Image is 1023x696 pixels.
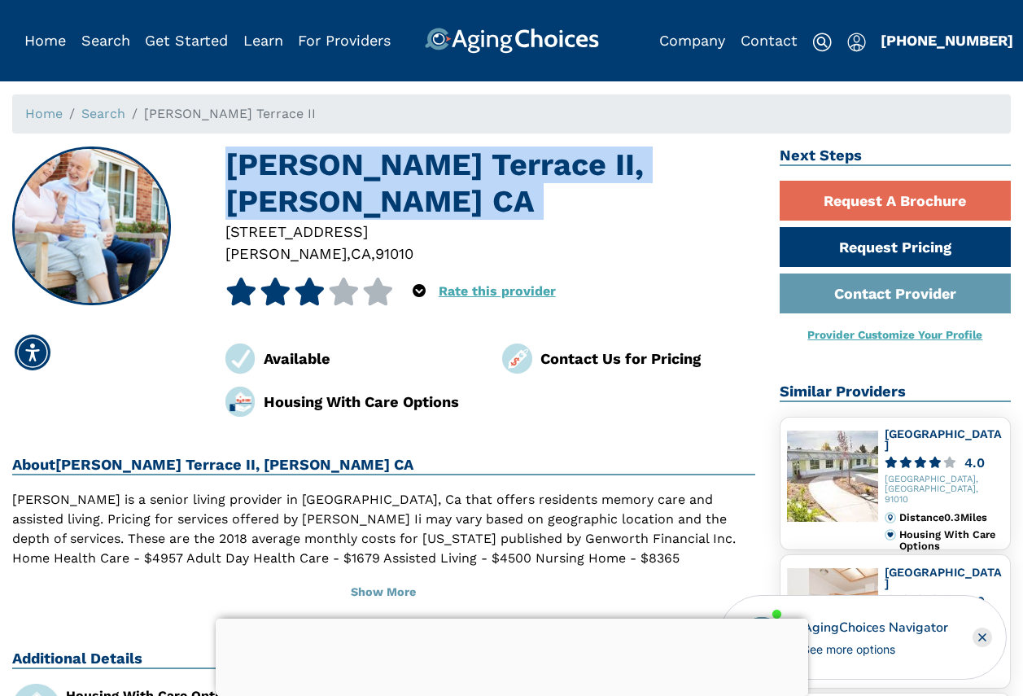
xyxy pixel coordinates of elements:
[847,28,866,54] div: Popover trigger
[12,456,755,475] h2: About [PERSON_NAME] Terrace II, [PERSON_NAME] CA
[81,32,130,49] a: Search
[885,512,896,523] img: distance.svg
[264,348,479,370] div: Available
[780,383,1011,402] h2: Similar Providers
[885,566,1002,590] a: [GEOGRAPHIC_DATA]
[375,243,413,265] div: 91010
[540,348,755,370] div: Contact Us for Pricing
[14,148,170,304] img: Andres Duarte Terrace II, Duarte CA
[802,618,948,637] div: AgingChoices Navigator
[225,221,755,243] div: [STREET_ADDRESS]
[847,33,866,52] img: user-icon.svg
[298,32,391,49] a: For Providers
[24,32,66,49] a: Home
[885,457,1003,469] a: 4.0
[264,391,479,413] div: Housing With Care Options
[424,28,598,54] img: AgingChoices
[885,529,896,541] img: primary.svg
[371,245,375,262] span: ,
[780,147,1011,166] h2: Next Steps
[780,181,1011,221] a: Request A Brochure
[733,610,789,665] img: avatar
[25,106,63,121] a: Home
[413,278,426,305] div: Popover trigger
[81,106,125,121] a: Search
[12,94,1011,134] nav: breadcrumb
[802,641,948,658] div: See more options
[12,650,755,669] h2: Additional Details
[216,619,808,692] iframe: Advertisement
[81,28,130,54] div: Popover trigger
[885,475,1003,506] div: [GEOGRAPHIC_DATA], [GEOGRAPHIC_DATA], 91010
[15,335,50,370] div: Accessibility Menu
[659,32,725,49] a: Company
[225,245,347,262] span: [PERSON_NAME]
[145,32,228,49] a: Get Started
[812,33,832,52] img: search-icon.svg
[881,32,1013,49] a: [PHONE_NUMBER]
[885,427,1002,452] a: [GEOGRAPHIC_DATA]
[741,32,798,49] a: Contact
[807,328,982,341] a: Provider Customize Your Profile
[899,529,1003,553] div: Housing With Care Options
[973,628,992,647] div: Close
[899,512,1003,523] div: Distance 0.3 Miles
[964,595,985,607] div: 4.0
[225,147,755,221] h1: [PERSON_NAME] Terrace II, [PERSON_NAME] CA
[439,283,556,299] a: Rate this provider
[780,274,1011,313] a: Contact Provider
[243,32,283,49] a: Learn
[351,245,371,262] span: CA
[780,227,1011,267] a: Request Pricing
[964,457,985,469] div: 4.0
[12,490,755,607] p: [PERSON_NAME] is a senior living provider in [GEOGRAPHIC_DATA], Ca that offers residents memory c...
[347,245,351,262] span: ,
[144,106,316,121] span: [PERSON_NAME] Terrace II
[12,575,755,611] button: Show More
